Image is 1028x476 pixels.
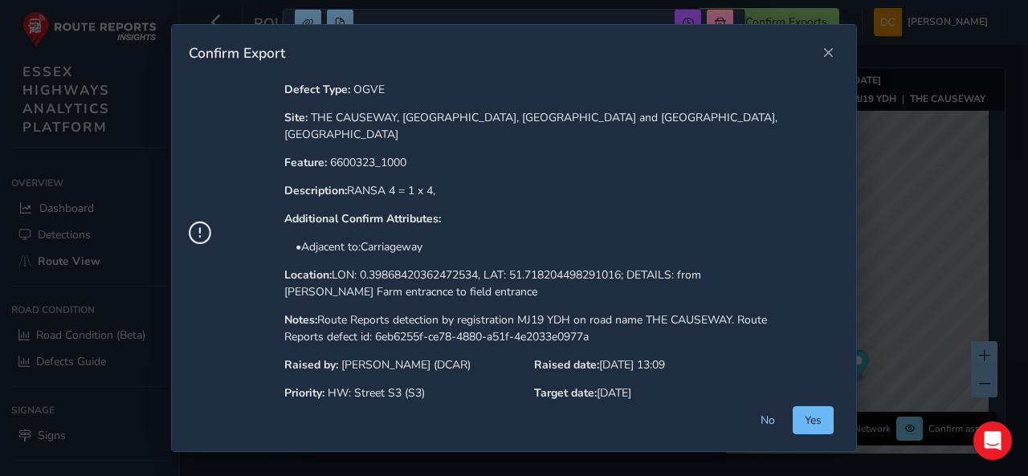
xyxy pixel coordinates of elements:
[534,384,778,413] p: [DATE]
[534,357,599,372] strong: Raised date:
[973,421,1012,460] div: Open Intercom Messenger
[284,312,317,328] strong: Notes:
[749,406,787,434] button: No
[189,43,817,63] div: Confirm Export
[284,155,327,170] strong: Feature:
[284,384,528,401] p: HW: Street S3 (S3)
[284,311,777,345] p: Route Reports detection by registration MJ19 YDH on road name THE CAUSEWAY. Route Reports defect ...
[296,238,777,255] p: • Adjacent to : Carriageway
[793,406,834,434] button: Yes
[284,182,777,199] p: RANSA 4 = 1 x 4,
[284,110,308,125] strong: Site:
[284,356,528,373] p: [PERSON_NAME] (DCAR)
[534,356,778,384] p: [DATE] 13:09
[534,385,597,401] strong: Target date:
[284,211,441,226] strong: Additional Confirm Attributes:
[284,385,324,401] strong: Priority:
[761,413,775,428] span: No
[817,42,839,64] button: Close
[284,109,777,143] p: THE CAUSEWAY, [GEOGRAPHIC_DATA], [GEOGRAPHIC_DATA] and [GEOGRAPHIC_DATA], [GEOGRAPHIC_DATA]
[284,357,338,372] strong: Raised by:
[284,154,777,171] p: 6600323_1000
[284,266,777,300] p: LON: 0.39868420362472534, LAT: 51.718204498291016; DETAILS: from [PERSON_NAME] Farm entracnce to ...
[805,413,822,428] span: Yes
[284,81,777,98] p: OGVE
[284,82,350,97] strong: Defect Type:
[284,183,347,198] strong: Description:
[284,267,332,283] strong: Location:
